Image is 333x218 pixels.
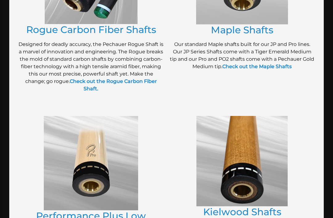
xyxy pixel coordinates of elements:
[26,24,156,36] a: Rogue Carbon Fiber Shafts
[170,41,314,71] p: Our standard Maple shafts built for our JP and Pro lines. Our JP Series Shafts come with a Tiger ...
[203,206,281,218] a: Kielwood Shafts
[18,41,163,93] p: Designed for deadly accuracy, the Pechauer Rogue Shaft is a marvel of innovation and engineering....
[211,24,273,36] a: Maple Shafts
[222,64,292,70] a: Check out the Maple Shafts
[70,79,157,92] a: Check out the Rogue Carbon Fiber Shaft.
